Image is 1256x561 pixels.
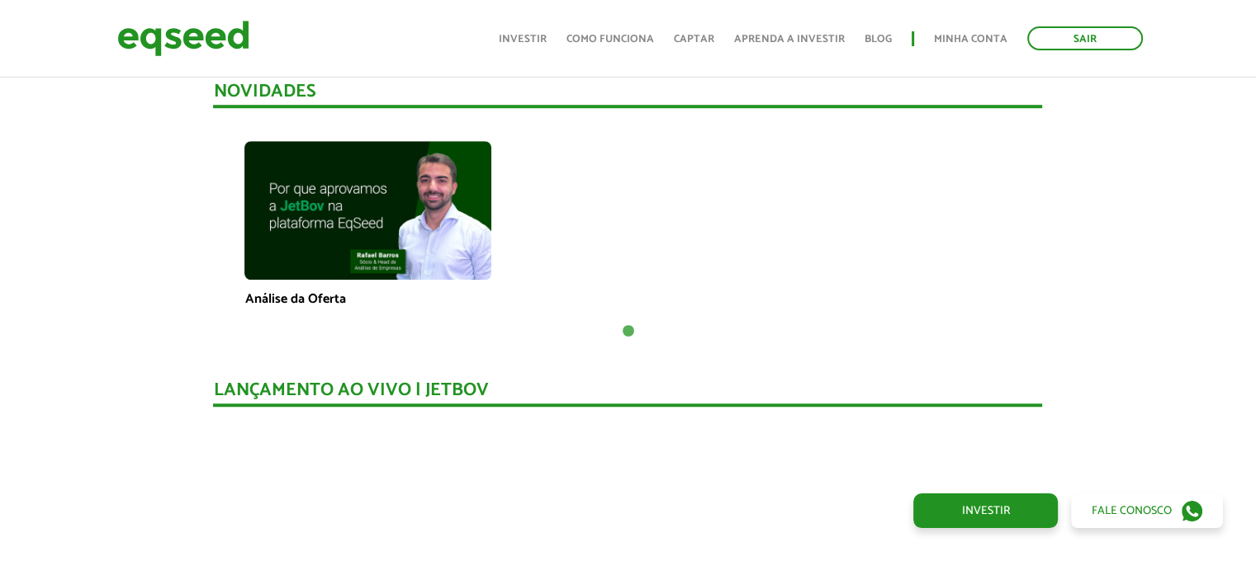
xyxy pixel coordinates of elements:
p: Análise da Oferta [244,291,491,307]
a: Como funciona [566,34,654,45]
a: Investir [913,493,1058,528]
a: Blog [865,34,892,45]
a: Captar [674,34,714,45]
button: 1 of 1 [619,323,636,340]
a: Investir [499,34,547,45]
img: EqSeed [117,16,249,60]
a: Minha conta [934,34,1007,45]
div: Lançamento ao vivo | JetBov [213,381,1042,407]
a: Aprenda a investir [734,34,845,45]
div: Novidades [213,82,1042,108]
a: Sair [1027,26,1143,50]
a: Fale conosco [1071,493,1223,528]
img: maxresdefault.jpg [244,141,491,280]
